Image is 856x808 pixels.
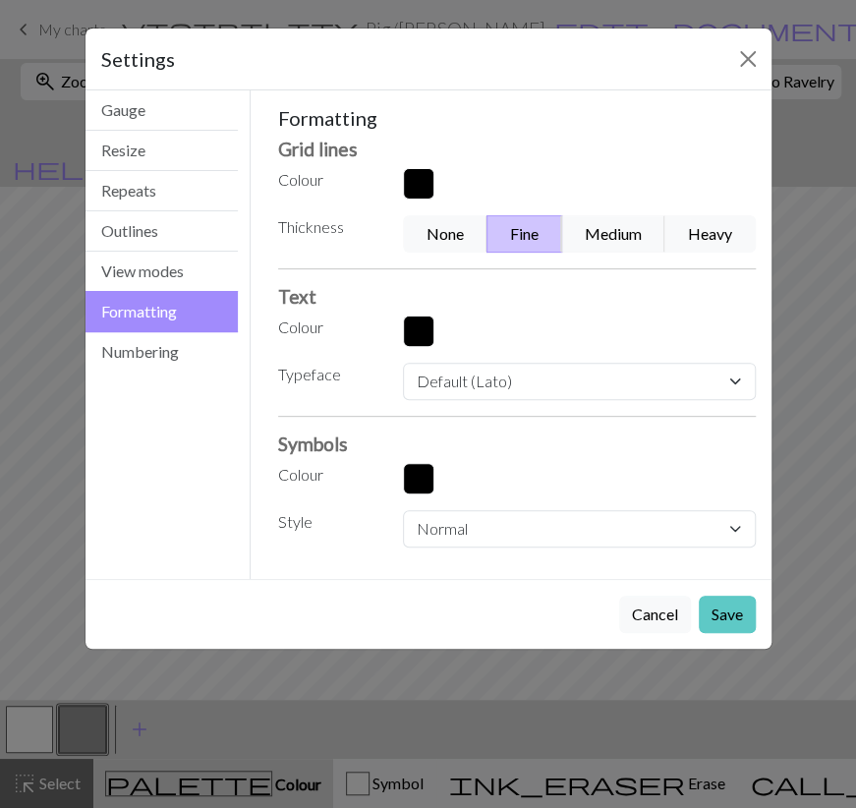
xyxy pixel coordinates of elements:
[664,215,755,253] button: Heavy
[278,138,756,160] h3: Grid lines
[699,596,756,633] button: Save
[86,211,239,252] button: Outlines
[561,215,665,253] button: Medium
[278,106,756,130] h5: Formatting
[86,291,239,332] button: Formatting
[86,131,239,171] button: Resize
[486,215,562,253] button: Fine
[86,252,239,292] button: View modes
[86,90,239,131] button: Gauge
[266,510,391,540] label: Style
[266,316,391,339] label: Colour
[86,332,239,372] button: Numbering
[266,168,391,192] label: Colour
[278,433,756,455] h3: Symbols
[278,285,756,308] h3: Text
[403,215,487,253] button: None
[732,43,764,75] button: Close
[266,363,391,392] label: Typeface
[266,215,391,245] label: Thickness
[266,463,391,487] label: Colour
[86,171,239,211] button: Repeats
[619,596,691,633] button: Cancel
[101,44,175,74] h5: Settings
